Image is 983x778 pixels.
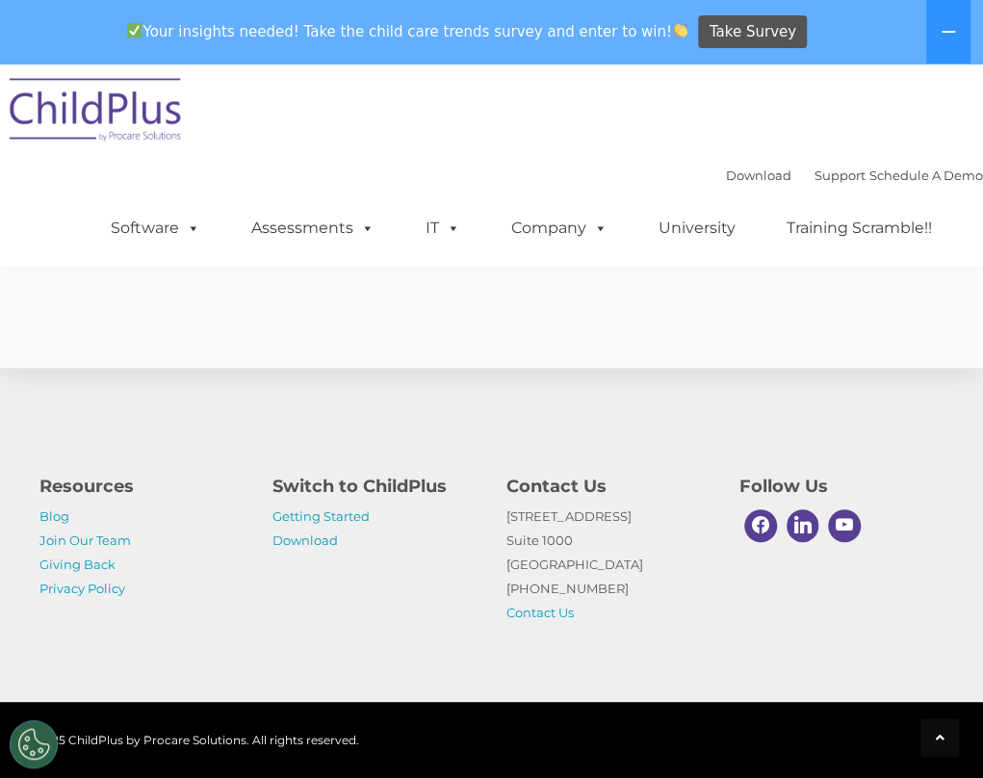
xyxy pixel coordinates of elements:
a: Privacy Policy [39,581,125,596]
a: Assessments [232,209,394,247]
a: Download [726,168,791,183]
a: Take Survey [698,15,807,49]
h4: Follow Us [739,473,944,500]
img: ✅ [127,23,142,38]
a: University [639,209,755,247]
a: Linkedin [782,505,824,547]
a: Youtube [823,505,866,547]
a: IT [406,209,479,247]
a: Blog [39,508,69,524]
a: Giving Back [39,557,116,572]
a: Training Scramble!! [767,209,951,247]
a: Getting Started [272,508,370,524]
a: Company [492,209,627,247]
button: Cookies Settings [10,720,58,768]
a: Join Our Team [39,532,131,548]
h4: Contact Us [506,473,711,500]
a: Contact Us [506,605,574,620]
span: Your insights needed! Take the child care trends survey and enter to win! [119,13,696,50]
h4: Resources [39,473,245,500]
a: Support [815,168,866,183]
span: Take Survey [710,15,796,49]
a: Download [272,532,338,548]
font: | [726,168,983,183]
img: 👏 [673,23,687,38]
a: Software [91,209,220,247]
a: Schedule A Demo [869,168,983,183]
h4: Switch to ChildPlus [272,473,478,500]
a: Facebook [739,505,782,547]
span: © 2025 ChildPlus by Procare Solutions. All rights reserved. [25,733,359,747]
p: [STREET_ADDRESS] Suite 1000 [GEOGRAPHIC_DATA] [PHONE_NUMBER] [506,505,711,625]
